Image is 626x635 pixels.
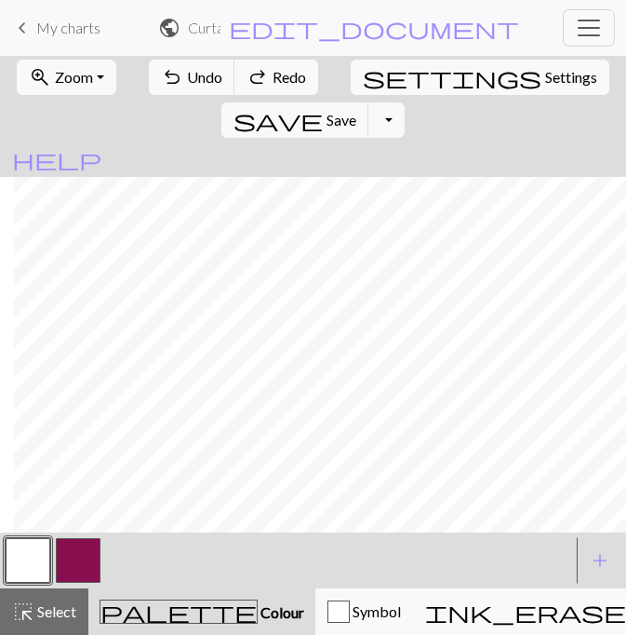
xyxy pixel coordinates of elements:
[88,588,315,635] button: Colour
[161,64,183,90] span: undo
[11,12,100,44] a: My charts
[273,68,306,86] span: Redo
[187,68,222,86] span: Undo
[12,599,34,625] span: highlight_alt
[589,547,611,574] span: add
[363,64,541,90] span: settings
[17,60,116,95] button: Zoom
[234,60,318,95] button: Redo
[11,15,33,41] span: keyboard_arrow_left
[34,602,76,620] span: Select
[188,19,220,36] h2: Curtain / Curtain
[315,588,413,635] button: Symbol
[545,66,597,88] span: Settings
[149,60,235,95] button: Undo
[246,64,269,90] span: redo
[563,9,615,47] button: Toggle navigation
[55,68,93,86] span: Zoom
[158,15,180,41] span: public
[326,111,356,128] span: Save
[36,19,100,36] span: My charts
[351,60,609,95] button: SettingsSettings
[233,107,323,133] span: save
[229,15,519,41] span: edit_document
[363,66,541,88] i: Settings
[350,602,401,620] span: Symbol
[100,599,257,625] span: palette
[12,146,101,172] span: help
[258,603,304,621] span: Colour
[29,64,51,90] span: zoom_in
[221,102,369,138] button: Save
